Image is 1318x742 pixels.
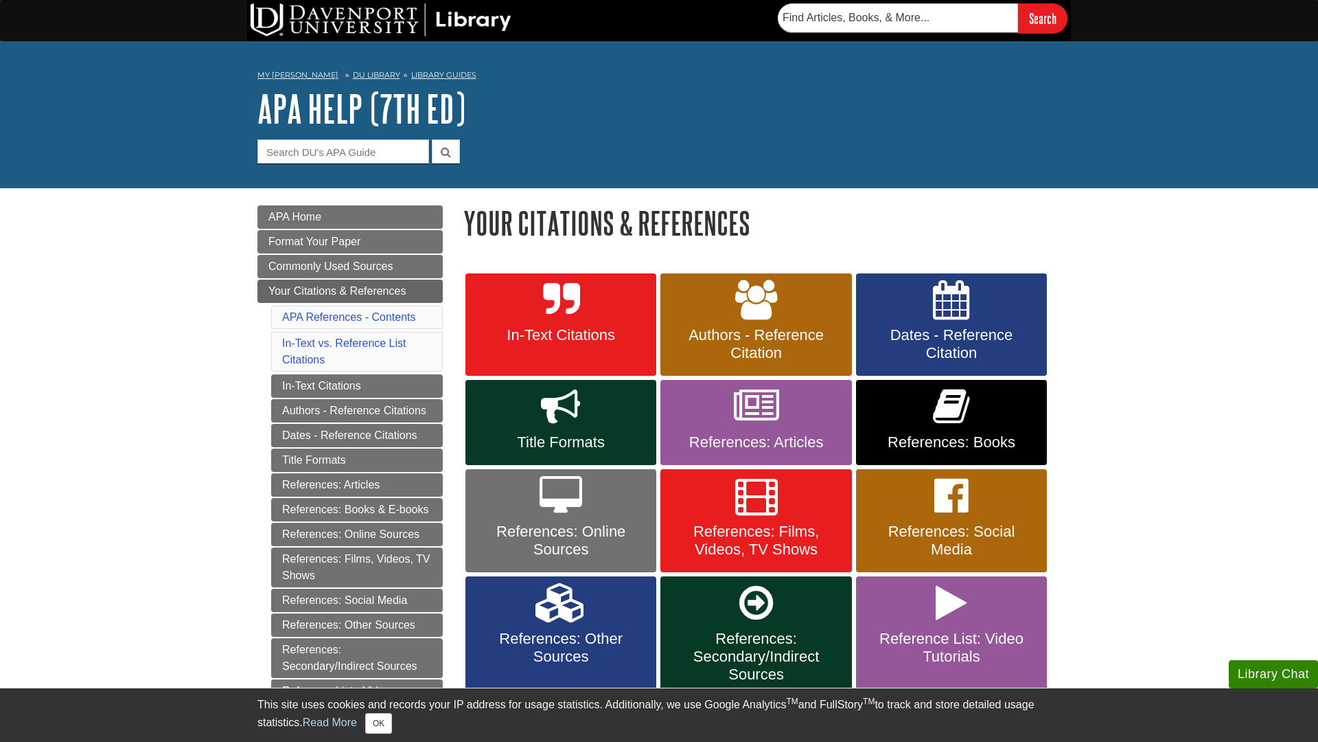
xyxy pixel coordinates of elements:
[660,273,851,376] a: Authors - Reference Citation
[271,498,443,521] a: References: Books & E-books
[660,576,851,697] a: References: Secondary/Indirect Sources
[271,638,443,678] a: References: Secondary/Indirect Sources
[660,469,851,572] a: References: Films, Videos, TV Shows
[856,469,1047,572] a: References: Social Media
[465,469,656,572] a: References: Online Sources
[257,230,443,254] a: Format Your Paper
[476,326,646,344] span: In-Text Citations
[353,70,400,80] a: DU Library
[257,205,443,229] a: APA Home
[476,523,646,559] span: References: Online Sources
[365,713,392,734] button: Close
[271,589,443,612] a: References: Social Media
[866,326,1037,362] span: Dates - Reference Citation
[465,273,656,376] a: In-Text Citations
[778,3,1067,33] form: Searches DU Library's articles, books, and more
[268,285,406,297] span: Your Citations & References
[671,523,841,559] span: References: Films, Videos, TV Shows
[257,69,338,81] a: My [PERSON_NAME]
[671,434,841,451] span: References: Articles
[282,337,406,366] a: In-Text vs. Reference List Citations
[463,205,1061,240] h1: Your Citations & References
[268,260,393,272] span: Commonly Used Sources
[863,697,875,706] sup: TM
[257,87,465,130] a: APA Help (7th Ed)
[1229,660,1318,688] button: Library Chat
[303,717,357,728] a: Read More
[282,311,415,323] a: APA References - Contents
[671,630,841,684] span: References: Secondary/Indirect Sources
[866,523,1037,559] span: References: Social Media
[671,326,841,362] span: Authors - Reference Citation
[465,380,656,465] a: Title Formats
[271,523,443,546] a: References: Online Sources
[866,630,1037,666] span: Reference List: Video Tutorials
[257,280,443,303] a: Your Citations & References
[476,434,646,451] span: Title Formats
[268,211,321,223] span: APA Home
[271,679,443,719] a: Reference List - Video Tutorials
[257,139,429,164] input: Search DU's APA Guide
[251,3,511,36] img: DU Library
[271,548,443,587] a: References: Films, Videos, TV Shows
[271,449,443,472] a: Title Formats
[1018,3,1067,33] input: Search
[856,576,1047,697] a: Reference List: Video Tutorials
[257,697,1061,734] div: This site uses cookies and records your IP address for usage statistics. Additionally, we use Goo...
[271,424,443,447] a: Dates - Reference Citations
[257,66,1061,88] nav: breadcrumb
[268,236,360,247] span: Format Your Paper
[271,614,443,637] a: References: Other Sources
[856,273,1047,376] a: Dates - Reference Citation
[856,380,1047,465] a: References: Books
[660,380,851,465] a: References: Articles
[411,70,476,80] a: Library Guides
[778,3,1018,32] input: Find Articles, Books, & More...
[465,576,656,697] a: References: Other Sources
[866,434,1037,451] span: References: Books
[271,399,443,423] a: Authors - Reference Citations
[476,630,646,666] span: References: Other Sources
[786,697,798,706] sup: TM
[271,473,443,497] a: References: Articles
[271,374,443,398] a: In-Text Citations
[257,255,443,278] a: Commonly Used Sources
